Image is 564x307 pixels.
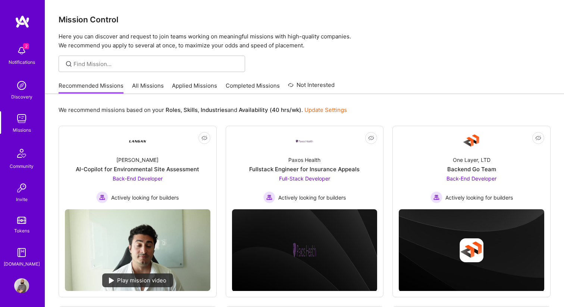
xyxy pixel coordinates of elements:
[59,32,551,50] p: Here you can discover and request to join teams working on meaningful missions with high-quality ...
[14,245,29,260] img: guide book
[12,278,31,293] a: User Avatar
[172,82,217,94] a: Applied Missions
[399,132,544,203] a: Company LogoOne Layer, LTDBackend Go TeamBack-End Developer Actively looking for buildersActively...
[10,162,34,170] div: Community
[13,144,31,162] img: Community
[96,191,108,203] img: Actively looking for builders
[232,132,377,203] a: Company LogoPaxos HealthFullstack Engineer for Insurance AppealsFull-Stack Developer Actively loo...
[460,238,483,262] img: Company logo
[73,60,239,68] input: Find Mission...
[453,156,491,164] div: One Layer, LTD
[111,194,179,201] span: Actively looking for builders
[288,156,320,164] div: Paxos Health
[368,135,374,141] i: icon EyeClosed
[16,195,28,203] div: Invite
[23,43,29,49] span: 2
[166,106,181,113] b: Roles
[9,58,35,66] div: Notifications
[239,106,301,113] b: Availability (40 hrs/wk)
[14,43,29,58] img: bell
[304,106,347,113] a: Update Settings
[13,126,31,134] div: Missions
[201,106,228,113] b: Industries
[14,181,29,195] img: Invite
[14,78,29,93] img: discovery
[65,209,210,291] img: No Mission
[14,278,29,293] img: User Avatar
[292,238,316,262] img: Company logo
[535,135,541,141] i: icon EyeClosed
[463,132,480,150] img: Company Logo
[65,60,73,68] i: icon SearchGrey
[11,93,32,101] div: Discovery
[14,111,29,126] img: teamwork
[201,135,207,141] i: icon EyeClosed
[447,165,496,173] div: Backend Go Team
[59,15,551,24] h3: Mission Control
[15,15,30,28] img: logo
[430,191,442,203] img: Actively looking for builders
[232,209,377,291] img: cover
[226,82,280,94] a: Completed Missions
[4,260,40,268] div: [DOMAIN_NAME]
[17,217,26,224] img: tokens
[184,106,198,113] b: Skills
[445,194,513,201] span: Actively looking for builders
[446,175,496,182] span: Back-End Developer
[278,194,346,201] span: Actively looking for builders
[399,209,544,291] img: cover
[279,175,330,182] span: Full-Stack Developer
[59,106,347,114] p: We recommend missions based on your , , and .
[65,132,210,203] a: Company Logo[PERSON_NAME]AI-Copilot for Environmental Site AssessmentBack-End Developer Actively ...
[263,191,275,203] img: Actively looking for builders
[129,132,147,150] img: Company Logo
[14,227,29,235] div: Tokens
[113,175,163,182] span: Back-End Developer
[116,156,159,164] div: [PERSON_NAME]
[59,82,123,94] a: Recommended Missions
[132,82,164,94] a: All Missions
[109,278,114,283] img: play
[249,165,360,173] div: Fullstack Engineer for Insurance Appeals
[76,165,199,173] div: AI-Copilot for Environmental Site Assessment
[288,81,335,94] a: Not Interested
[295,139,313,143] img: Company Logo
[102,273,173,287] div: Play mission video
